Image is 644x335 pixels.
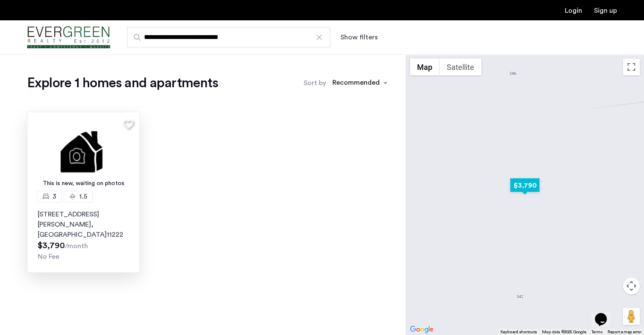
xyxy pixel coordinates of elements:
[331,78,380,90] div: Recommended
[27,197,140,273] a: 31.5[STREET_ADDRESS][PERSON_NAME], [GEOGRAPHIC_DATA]11222No Fee
[608,329,641,335] a: Report a map error
[565,7,582,14] a: Login
[53,191,56,202] span: 3
[31,179,135,188] div: This is new, waiting on photos
[591,329,603,335] a: Terms (opens in new tab)
[38,253,59,260] span: No Fee
[623,58,640,75] button: Toggle fullscreen view
[27,75,218,91] h1: Explore 1 homes and apartments
[38,241,65,250] span: $3,790
[507,176,543,195] div: $3,790
[408,324,436,335] img: Google
[500,329,537,335] button: Keyboard shortcuts
[65,243,88,249] sub: /month
[340,32,378,42] button: Show or hide filters
[127,27,330,47] input: Apartment Search
[27,112,140,197] a: This is new, waiting on photos
[304,78,326,88] label: Sort by
[591,301,619,327] iframe: chat widget
[623,277,640,294] button: Map camera controls
[542,330,586,334] span: Map data ©2025 Google
[439,58,481,75] button: Show satellite imagery
[623,308,640,325] button: Drag Pegman onto the map to open Street View
[410,58,439,75] button: Show street map
[408,324,436,335] a: Open this area in Google Maps (opens a new window)
[79,191,87,202] span: 1.5
[594,7,617,14] a: Registration
[27,112,140,197] img: 1.gif
[27,22,110,53] a: Cazamio Logo
[328,75,392,91] ng-select: sort-apartment
[27,22,110,53] img: logo
[38,209,129,240] p: [STREET_ADDRESS][PERSON_NAME] 11222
